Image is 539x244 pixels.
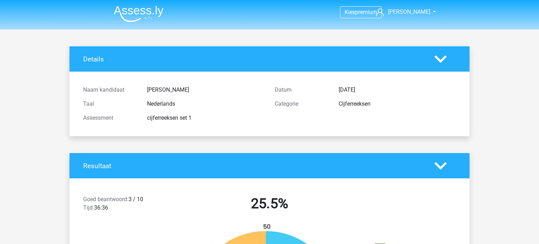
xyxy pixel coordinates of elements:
[355,9,377,15] span: premium
[83,204,94,211] span: Tijd:
[78,100,142,108] div: Taal
[83,55,424,63] h4: Details
[78,114,142,122] div: Assessment
[333,100,461,108] div: Cijferreeksen
[142,114,269,122] div: cijferreeksen set 1
[179,195,360,212] h2: 25.5%
[388,8,430,15] span: [PERSON_NAME]
[78,86,142,94] div: Naam kandidaat
[373,8,431,16] a: [PERSON_NAME]
[340,7,381,17] a: Kiespremium
[83,196,128,203] span: Goed beantwoord:
[269,86,333,94] div: Datum
[269,100,333,108] div: Categorie
[78,195,174,215] div: 3 / 10 36:36
[142,86,269,94] div: [PERSON_NAME]
[142,100,269,108] div: Nederlands
[333,86,461,94] div: [DATE]
[114,6,164,22] img: Assessly
[345,9,355,15] span: Kies
[83,162,424,170] h4: Resultaat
